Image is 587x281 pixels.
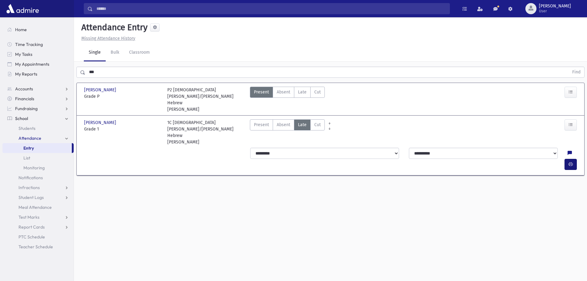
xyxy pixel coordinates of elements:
[18,175,43,180] span: Notifications
[2,212,74,222] a: Test Marks
[2,94,74,104] a: Financials
[2,49,74,59] a: My Tasks
[2,104,74,114] a: Fundraising
[2,192,74,202] a: Student Logs
[84,87,117,93] span: [PERSON_NAME]
[15,71,37,77] span: My Reports
[15,96,34,101] span: Financials
[314,89,321,95] span: Cut
[2,143,72,153] a: Entry
[2,232,74,242] a: PTC Schedule
[15,86,33,92] span: Accounts
[84,44,106,61] a: Single
[250,119,325,145] div: AttTypes
[15,42,43,47] span: Time Tracking
[15,106,38,111] span: Fundraising
[314,122,321,128] span: Cut
[23,155,30,161] span: List
[79,36,135,41] a: Missing Attendance History
[23,145,34,151] span: Entry
[2,173,74,183] a: Notifications
[254,89,269,95] span: Present
[2,25,74,35] a: Home
[18,205,52,210] span: Meal Attendance
[15,61,49,67] span: My Appointments
[79,22,148,33] h5: Attendance Entry
[18,126,35,131] span: Students
[18,195,44,200] span: Student Logs
[167,119,244,145] div: 1C [DEMOGRAPHIC_DATA][PERSON_NAME]/[PERSON_NAME] Hebrew [PERSON_NAME]
[2,242,74,252] a: Teacher Schedule
[18,214,39,220] span: Test Marks
[298,89,307,95] span: Late
[81,36,135,41] u: Missing Attendance History
[2,133,74,143] a: Attendance
[2,59,74,69] a: My Appointments
[2,183,74,192] a: Infractions
[254,122,269,128] span: Present
[18,185,40,190] span: Infractions
[84,93,161,100] span: Grade P
[2,114,74,123] a: School
[18,244,53,250] span: Teacher Schedule
[2,123,74,133] a: Students
[539,9,571,14] span: User
[2,84,74,94] a: Accounts
[250,87,325,113] div: AttTypes
[2,222,74,232] a: Report Cards
[2,69,74,79] a: My Reports
[15,27,27,32] span: Home
[84,126,161,132] span: Grade 1
[5,2,40,15] img: AdmirePro
[15,116,28,121] span: School
[84,119,117,126] span: [PERSON_NAME]
[124,44,155,61] a: Classroom
[277,122,290,128] span: Absent
[298,122,307,128] span: Late
[2,153,74,163] a: List
[2,202,74,212] a: Meal Attendance
[93,3,450,14] input: Search
[539,4,571,9] span: [PERSON_NAME]
[2,163,74,173] a: Monitoring
[277,89,290,95] span: Absent
[569,67,584,77] button: Find
[18,224,45,230] span: Report Cards
[106,44,124,61] a: Bulk
[15,52,32,57] span: My Tasks
[18,234,45,240] span: PTC Schedule
[167,87,244,113] div: P2 [DEMOGRAPHIC_DATA][PERSON_NAME]/[PERSON_NAME] Hebrew [PERSON_NAME]
[23,165,45,171] span: Monitoring
[2,39,74,49] a: Time Tracking
[18,135,41,141] span: Attendance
